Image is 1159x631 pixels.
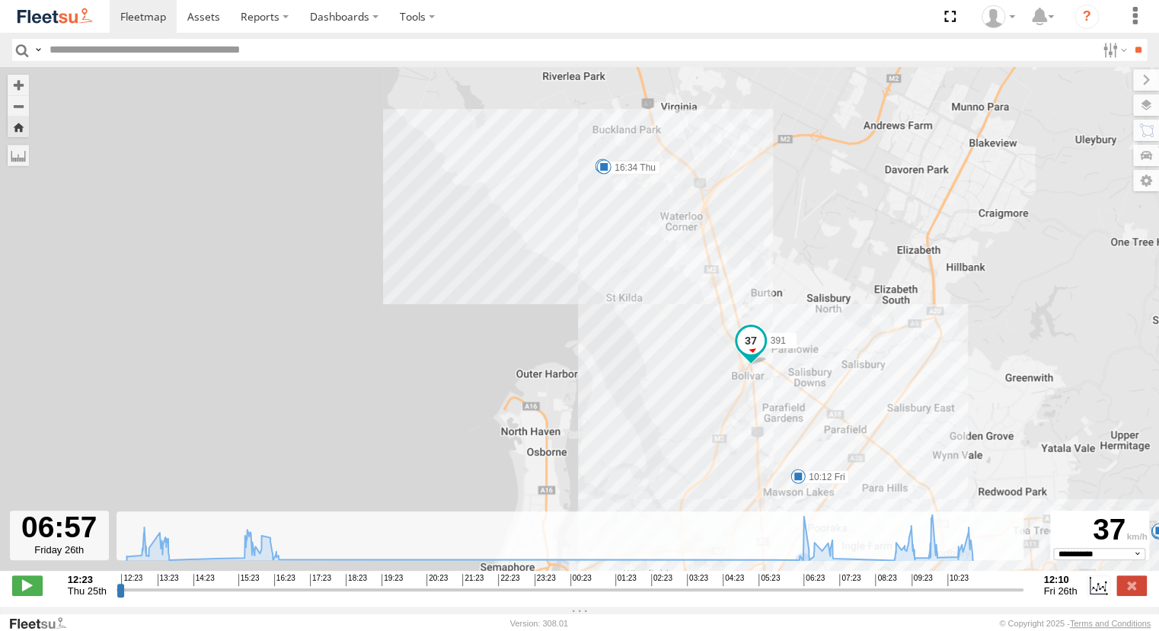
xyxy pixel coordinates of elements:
span: 391 [771,335,786,346]
span: 20:23 [426,574,448,586]
span: 04:23 [723,574,744,586]
span: 02:23 [651,574,672,586]
label: Play/Stop [12,575,43,595]
span: 00:23 [570,574,592,586]
button: Zoom in [8,75,29,95]
span: 10:23 [947,574,969,586]
a: Visit our Website [8,616,78,631]
div: © Copyright 2025 - [999,619,1151,628]
span: 15:23 [238,574,260,586]
span: 09:23 [912,574,933,586]
span: 18:23 [346,574,367,586]
span: 03:23 [687,574,708,586]
label: Measure [8,145,29,166]
button: Zoom out [8,95,29,117]
label: 16:34 Thu [604,161,660,175]
span: 16:23 [274,574,295,586]
a: Terms and Conditions [1070,619,1151,628]
span: 12:23 [121,574,142,586]
label: Map Settings [1133,170,1159,191]
span: 23:23 [535,574,556,586]
span: 21:23 [462,574,484,586]
strong: 12:23 [68,574,107,585]
span: 08:23 [875,574,896,586]
label: Close [1116,575,1147,595]
span: 05:23 [758,574,780,586]
span: 14:23 [193,574,215,586]
span: 01:23 [615,574,637,586]
span: 17:23 [310,574,331,586]
span: Thu 25th Sep 2025 [68,585,107,597]
span: 13:23 [158,574,179,586]
div: Kellie Roberts [976,5,1020,28]
label: Search Query [32,39,44,61]
label: 10:12 Fri [798,470,849,484]
div: 37 [1052,513,1147,547]
img: fleetsu-logo-horizontal.svg [15,6,94,27]
span: 22:23 [498,574,519,586]
strong: 12:10 [1043,574,1077,585]
span: 19:23 [382,574,403,586]
span: Fri 26th Sep 2025 [1043,585,1077,597]
label: Search Filter Options [1097,39,1129,61]
i: ? [1074,5,1099,29]
span: 06:23 [803,574,825,586]
span: 07:23 [839,574,860,586]
button: Zoom Home [8,117,29,137]
div: Version: 308.01 [510,619,568,628]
